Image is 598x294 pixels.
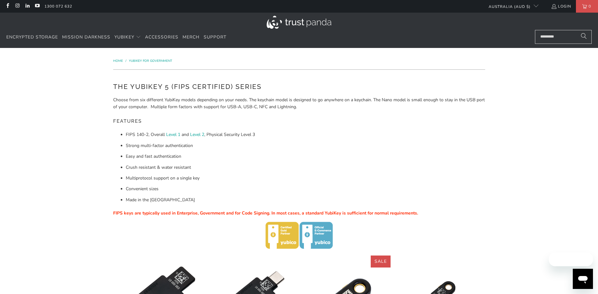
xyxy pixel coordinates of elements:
a: YubiKey for Government [129,59,172,63]
a: Trust Panda Australia on Instagram [15,4,20,9]
nav: Translation missing: en.navigation.header.main_nav [6,30,226,45]
span: / [125,59,126,63]
img: Trust Panda Australia [267,16,331,29]
li: Convenient sizes [126,185,485,192]
li: Strong multi-factor authentication [126,142,485,149]
button: Search [576,30,592,44]
p: Choose from six different YubiKey models depending on your needs. The keychain model is designed ... [113,97,485,111]
span: Encrypted Storage [6,34,58,40]
a: 1300 072 632 [44,3,72,10]
a: Level 2 [190,132,204,138]
li: Easy and fast authentication [126,153,485,160]
span: Merch [183,34,200,40]
summary: YubiKey [114,30,141,45]
a: Trust Panda Australia on Facebook [5,4,10,9]
iframe: Button to launch messaging window [573,269,593,289]
a: Encrypted Storage [6,30,58,45]
a: Accessories [145,30,178,45]
input: Search... [535,30,592,44]
a: Trust Panda Australia on YouTube [34,4,40,9]
iframe: Message from company [549,252,593,266]
span: Accessories [145,34,178,40]
a: Support [204,30,226,45]
li: FIPS 140-2, Overall and , Physical Security Level 3 [126,131,485,138]
a: Merch [183,30,200,45]
h2: The YubiKey 5 (FIPS Certified) Series [113,82,485,92]
h5: Features [113,115,485,127]
span: Support [204,34,226,40]
span: Mission Darkness [62,34,110,40]
li: Made in the [GEOGRAPHIC_DATA] [126,197,485,203]
span: YubiKey [114,34,134,40]
span: Home [113,59,123,63]
li: Crush resistant & water resistant [126,164,485,171]
span: Sale [374,258,387,264]
span: FIPS keys are typically used in Enterprise, Government and for Code Signing. In most cases, a sta... [113,210,418,216]
li: Multiprotocol support on a single key [126,175,485,182]
a: Login [551,3,571,10]
a: Home [113,59,124,63]
a: Trust Panda Australia on LinkedIn [25,4,30,9]
a: Level 1 [166,132,180,138]
a: Mission Darkness [62,30,110,45]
